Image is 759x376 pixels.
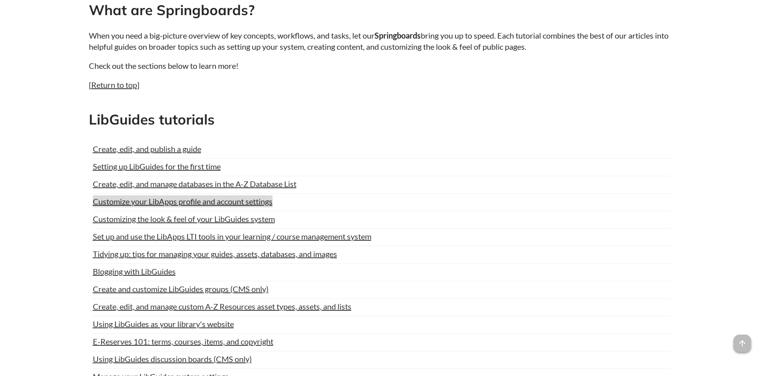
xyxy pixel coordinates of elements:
[93,143,201,155] a: Create, edit, and publish a guide
[734,335,751,352] span: arrow_upward
[93,318,234,330] a: Using LibGuides as your library's website
[89,30,671,52] p: When you need a big-picture overview of key concepts, workflows, and tasks, let our bring you up ...
[93,195,273,207] a: Customize your LibApps profile and account settings
[89,110,671,129] h2: LibGuides tutorials
[93,265,176,277] a: Blogging with LibGuides
[89,60,671,71] p: Check out the sections below to learn more!
[93,248,337,260] a: Tidying up: tips for managing your guides, assets, databases, and images
[93,178,296,190] a: Create, edit, and manage databases in the A-Z Database List
[93,300,351,312] a: Create, edit, and manage custom A-Z Resources asset types, assets, and lists
[91,80,137,90] a: Return to top
[734,335,751,345] a: arrow_upward
[93,353,252,365] a: Using LibGuides discussion boards (CMS only)
[93,230,371,242] a: Set up and use the LibApps LTI tools in your learning / course management system
[375,31,421,40] strong: Springboards
[93,213,275,225] a: Customizing the look & feel of your LibGuides system
[93,335,273,347] a: E-Reserves 101: terms, courses, items, and copyright
[93,160,221,172] a: Setting up LibGuides for the first time
[89,0,671,20] h2: What are Springboards?
[93,283,269,295] a: Create and customize LibGuides groups (CMS only)
[89,79,671,90] p: [ ]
